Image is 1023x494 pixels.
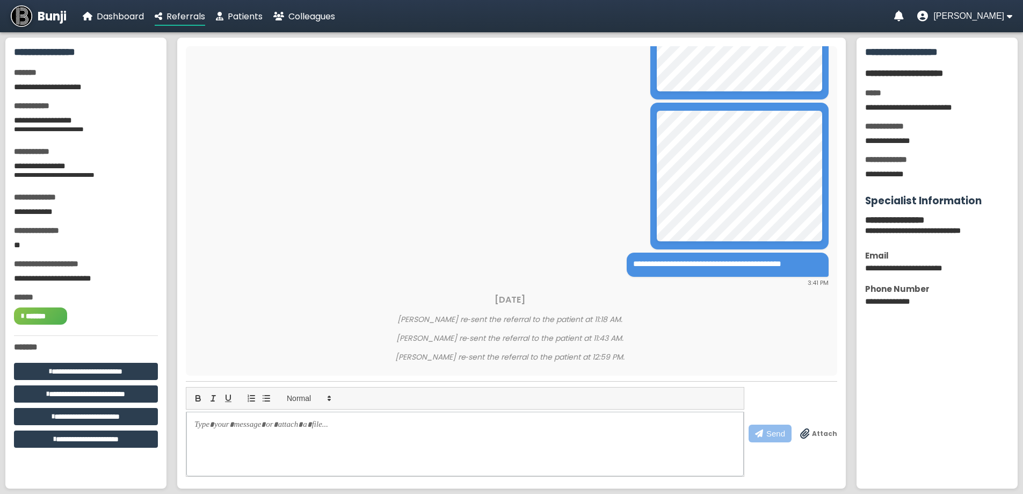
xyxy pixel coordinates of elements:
div: Email [865,249,1009,262]
button: underline [221,392,236,405]
button: User menu [917,11,1012,22]
span: Referrals [166,10,205,23]
a: Referrals [155,10,205,23]
div: [PERSON_NAME] re‑sent the referral to the patient at 11:18 AM. [191,314,829,325]
span: Bunji [38,8,67,25]
span: [PERSON_NAME] [933,11,1004,21]
span: Send [766,429,785,438]
button: bold [191,392,206,405]
div: [DATE] [191,293,829,306]
button: italic [206,392,221,405]
button: list: ordered [244,392,259,405]
button: list: bullet [259,392,274,405]
div: [PERSON_NAME] re‑sent the referral to the patient at 12:59 PM. [191,352,829,363]
div: Phone Number [865,283,1009,295]
button: Send [749,425,792,442]
span: Patients [228,10,263,23]
span: Colleagues [288,10,335,23]
span: 3:41 PM [808,278,829,287]
div: [PERSON_NAME] re‑sent the referral to the patient at 11:43 AM. [191,333,829,344]
span: Dashboard [97,10,144,23]
label: Drag & drop files anywhere to attach [800,428,837,439]
span: Attach [812,429,837,439]
a: Bunji [11,5,67,27]
a: Colleagues [273,10,335,23]
a: Dashboard [83,10,144,23]
img: Bunji Dental Referral Management [11,5,32,27]
a: Patients [216,10,263,23]
h3: Specialist Information [865,193,1009,209]
a: Notifications [894,11,904,22]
